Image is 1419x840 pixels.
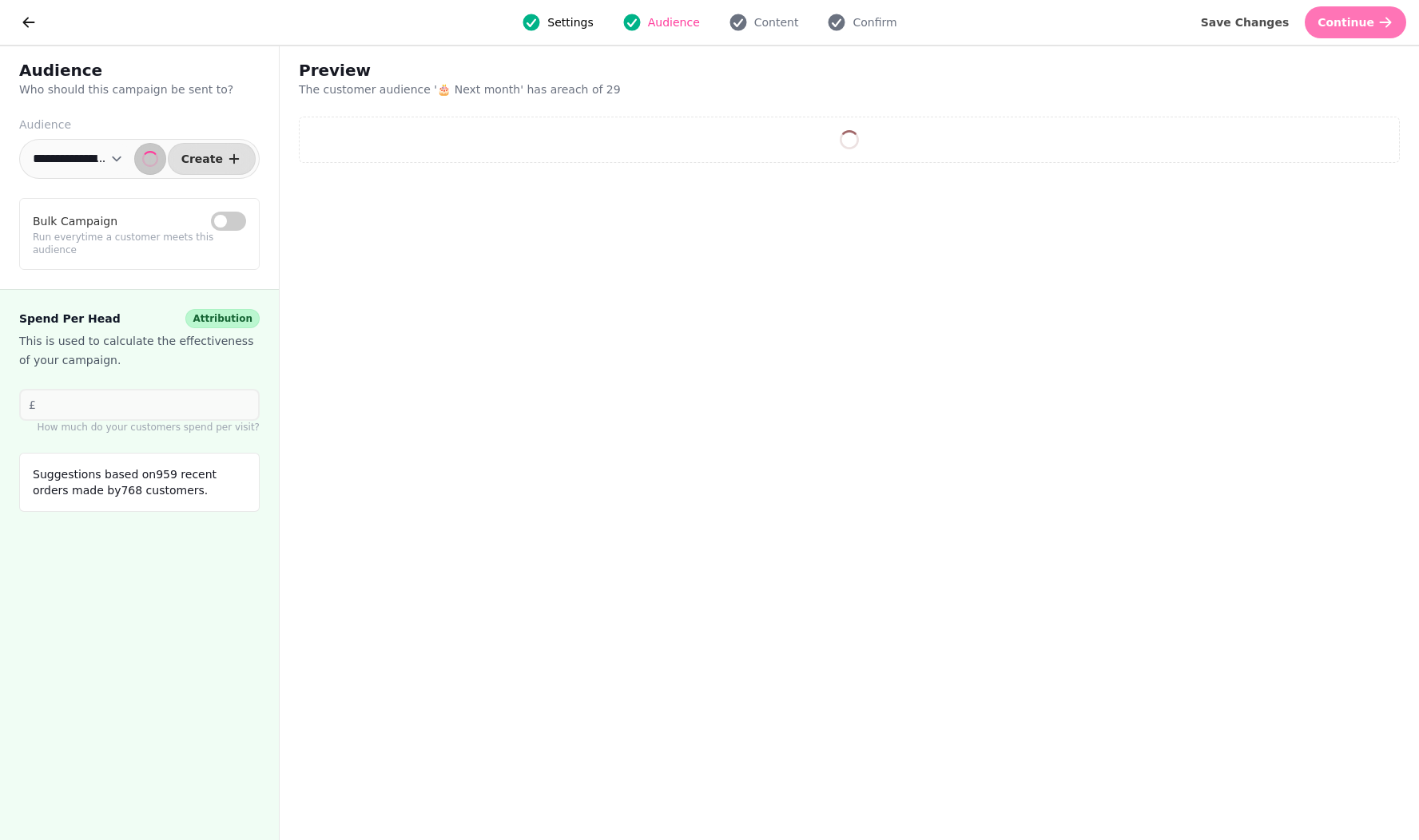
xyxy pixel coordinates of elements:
p: How much do your customers spend per visit? [19,421,260,434]
p: This is used to calculate the effectiveness of your campaign. [19,331,260,370]
span: Create [181,153,223,164]
button: go back [13,6,45,38]
p: Who should this campaign be sent to? [19,81,260,97]
span: Settings [547,14,593,30]
p: The customer audience ' 🎂 Next month ' has a reach of 29 [299,81,708,97]
p: Suggestions based on 959 recent orders made by 768 customers. [33,466,246,498]
label: Bulk Campaign [33,212,117,231]
span: Confirm [853,14,896,30]
label: Audience [19,117,260,133]
span: Continue [1318,17,1374,28]
span: Spend Per Head [19,309,121,328]
span: Content [754,14,799,30]
span: Audience [648,14,700,30]
h2: Preview [299,59,606,81]
button: Create [168,143,256,175]
span: Save Changes [1201,17,1290,28]
p: Run everytime a customer meets this audience [33,231,246,256]
button: Save Changes [1188,6,1302,38]
button: Continue [1305,6,1406,38]
h2: Audience [19,59,260,81]
div: Attribution [185,309,260,328]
